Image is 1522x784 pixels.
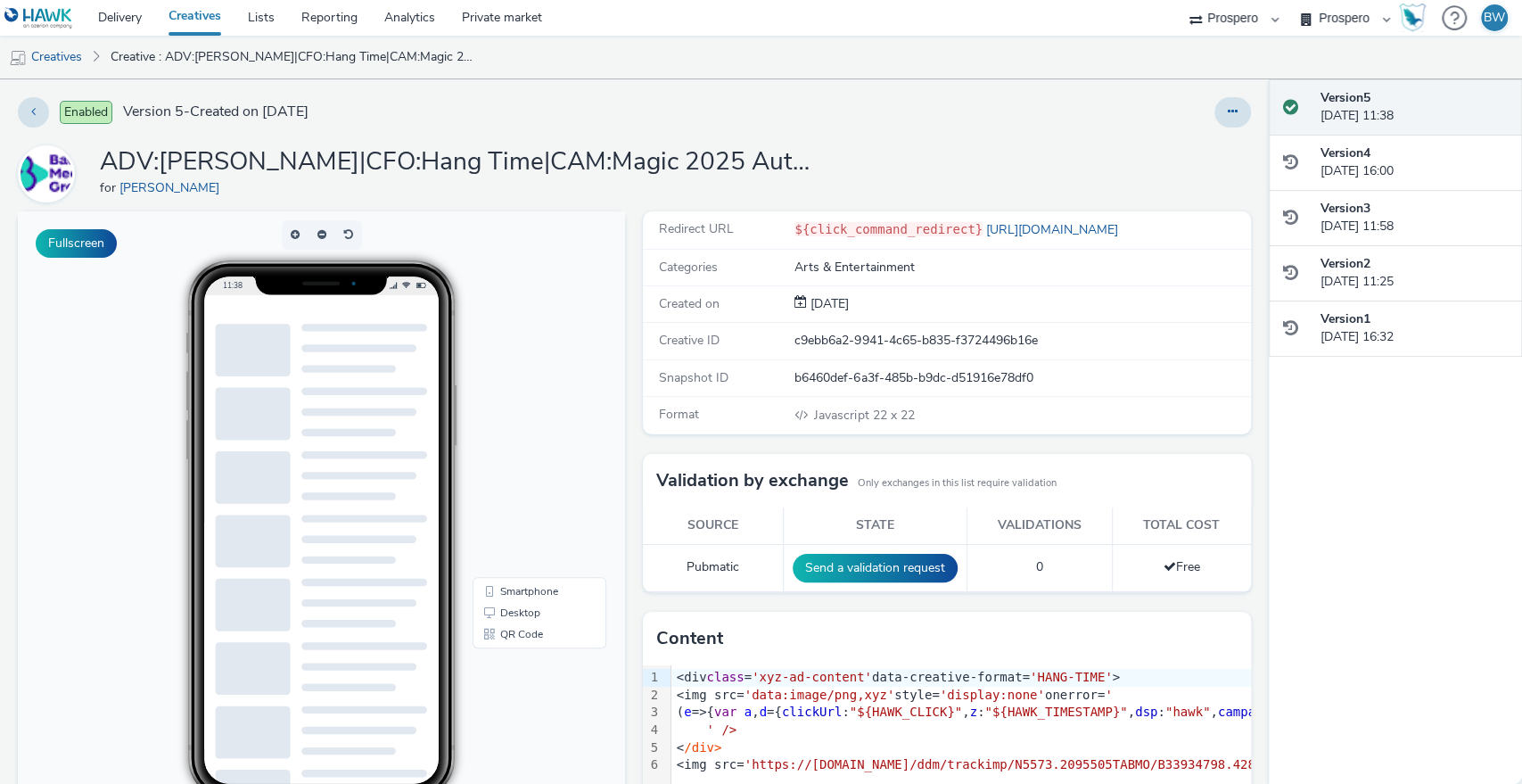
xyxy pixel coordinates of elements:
span: Creative ID [659,332,720,349]
td: Pubmatic [643,544,783,591]
span: 'HANG-TIME' [1030,670,1113,684]
span: Created on [659,295,720,312]
span: 22 x 22 [812,407,914,424]
span: Free [1164,558,1200,575]
img: Hawk Academy [1399,4,1426,32]
span: 'xyz-ad-content' [752,670,872,684]
div: 2 [643,687,661,705]
strong: Version 3 [1320,200,1370,217]
span: 11:38 [205,69,225,78]
div: [DATE] 11:58 [1320,200,1508,236]
strong: Version 5 [1320,89,1370,106]
h3: Validation by exchange [656,467,849,494]
li: Desktop [458,391,585,412]
span: /div> [684,740,721,755]
th: State [784,508,967,544]
li: Smartphone [458,369,585,391]
span: campaignName [1218,705,1308,719]
span: dsp [1135,705,1157,719]
span: Version 5 - Created on [DATE] [123,102,309,122]
span: "${HAWK_TIMESTAMP}" [984,705,1127,719]
span: "hawk" [1165,705,1211,719]
span: 0 [1036,558,1043,575]
small: Only exchanges in this list require validation [858,476,1057,491]
span: for [100,179,119,196]
span: a [745,705,752,719]
div: c9ebb6a2-9941-4c65-b835-f3724496b16e [794,332,1248,350]
div: 4 [643,722,661,739]
span: Redirect URL [659,220,734,237]
div: 3 [643,704,661,722]
div: [DATE] 16:00 [1320,144,1508,181]
img: Bauer [21,148,72,200]
span: var [714,705,736,719]
img: mobile [9,49,27,67]
div: [DATE] 16:32 [1320,310,1508,347]
div: [DATE] 11:25 [1320,255,1508,292]
span: Javascript [814,407,872,424]
span: 'display:none' [940,688,1045,702]
h1: ADV:[PERSON_NAME]|CFO:Hang Time|CAM:Magic 2025 Autumn|CHA:Display|PLA:Prospero|INV:GumGum|TEC:N/A... [100,145,813,179]
div: b6460def-6a3f-485b-b9dc-d51916e78df0 [794,369,1248,387]
li: QR Code [458,412,585,433]
span: Desktop [482,396,522,407]
span: Categories [659,259,718,276]
strong: Version 2 [1320,255,1370,272]
span: class [706,670,744,684]
h3: Content [656,625,723,652]
strong: Version 4 [1320,144,1370,161]
span: Format [659,406,699,423]
div: 6 [643,756,661,774]
a: [URL][DOMAIN_NAME] [983,221,1125,238]
span: Snapshot ID [659,369,728,386]
span: QR Code [482,417,525,428]
a: Bauer [18,165,82,182]
div: [DATE] 11:38 [1320,89,1508,126]
th: Validations [967,508,1112,544]
div: BW [1484,4,1505,31]
span: "${HAWK_CLICK}" [850,705,962,719]
th: Source [643,508,783,544]
strong: Version 1 [1320,310,1370,327]
a: Creative : ADV:[PERSON_NAME]|CFO:Hang Time|CAM:Magic 2025 Autumn|CHA:Display|PLA:Prospero|INV:Gum... [102,36,482,78]
button: Send a validation request [793,554,958,582]
span: clickUrl [782,705,842,719]
span: Smartphone [482,375,540,385]
span: d [759,705,766,719]
span: Enabled [60,101,112,124]
span: [DATE] [807,295,849,312]
a: [PERSON_NAME] [119,179,226,196]
th: Total cost [1112,508,1250,544]
span: z [970,705,977,719]
div: 5 [643,739,661,757]
div: Creation 08 September 2025, 16:32 [807,295,849,313]
button: Fullscreen [36,229,117,258]
code: ${click_command_redirect} [794,222,983,236]
a: Hawk Academy [1399,4,1433,32]
span: ' /> [706,722,736,737]
span: ' [1105,688,1112,702]
div: Arts & Entertainment [794,259,1248,276]
div: 1 [643,669,661,687]
img: undefined Logo [4,7,73,29]
span: 'data:image/png,xyz' [745,688,895,702]
span: e [684,705,691,719]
